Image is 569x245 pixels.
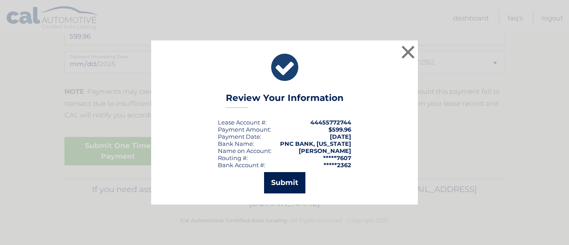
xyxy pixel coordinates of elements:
h3: Review Your Information [226,92,344,108]
strong: PNC BANK, [US_STATE] [280,140,351,147]
button: Submit [264,172,305,193]
button: × [399,43,417,61]
div: Bank Name: [218,140,254,147]
div: : [218,133,261,140]
div: Payment Amount: [218,126,271,133]
span: $599.96 [329,126,351,133]
div: Lease Account #: [218,119,267,126]
span: [DATE] [330,133,351,140]
span: Payment Date [218,133,260,140]
strong: [PERSON_NAME] [299,147,351,154]
div: Routing #: [218,154,248,161]
div: Bank Account #: [218,161,265,169]
div: Name on Account: [218,147,272,154]
strong: 44455772744 [310,119,351,126]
